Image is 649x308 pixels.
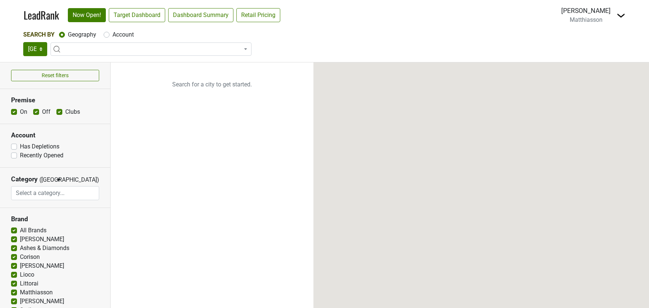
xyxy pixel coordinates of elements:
[617,11,625,20] img: Dropdown Menu
[11,96,99,104] h3: Premise
[24,7,59,23] a: LeadRank
[20,235,64,244] label: [PERSON_NAME]
[20,244,69,253] label: Ashes & Diamonds
[65,107,80,116] label: Clubs
[20,279,38,288] label: Littorai
[20,261,64,270] label: [PERSON_NAME]
[20,151,63,160] label: Recently Opened
[20,142,59,151] label: Has Depletions
[11,175,38,183] h3: Category
[20,253,40,261] label: Corison
[23,31,55,38] span: Search By
[20,297,64,306] label: [PERSON_NAME]
[112,30,134,39] label: Account
[11,186,99,200] input: Select a category...
[20,288,53,297] label: Matthiasson
[20,270,34,279] label: Lioco
[111,62,313,107] p: Search for a city to get started.
[20,226,46,235] label: All Brands
[570,16,603,23] span: Matthiasson
[11,215,99,223] h3: Brand
[56,177,62,183] span: ▼
[68,30,96,39] label: Geography
[109,8,165,22] a: Target Dashboard
[11,131,99,139] h3: Account
[42,107,51,116] label: Off
[11,70,99,81] button: Reset filters
[236,8,280,22] a: Retail Pricing
[168,8,233,22] a: Dashboard Summary
[68,8,106,22] a: Now Open!
[20,107,27,116] label: On
[39,175,54,186] span: ([GEOGRAPHIC_DATA])
[561,6,611,16] div: [PERSON_NAME]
